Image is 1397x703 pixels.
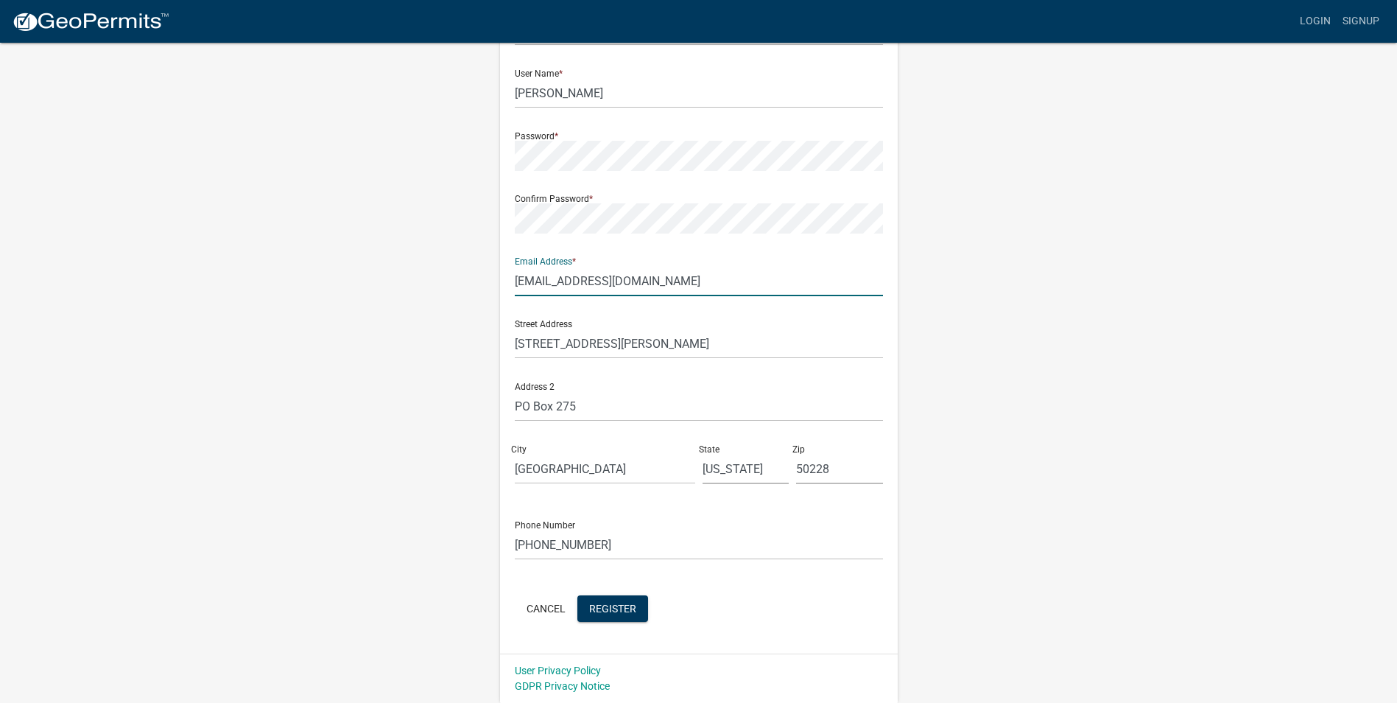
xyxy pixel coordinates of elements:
[1337,7,1385,35] a: Signup
[515,595,577,622] button: Cancel
[1294,7,1337,35] a: Login
[577,595,648,622] button: Register
[589,602,636,614] span: Register
[515,680,610,692] a: GDPR Privacy Notice
[515,665,601,676] a: User Privacy Policy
